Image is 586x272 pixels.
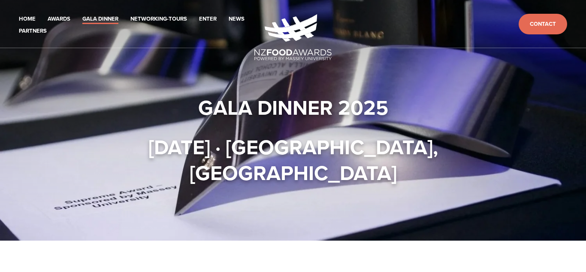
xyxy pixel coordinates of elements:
[19,26,47,36] a: Partners
[82,14,118,24] a: Gala Dinner
[130,14,187,24] a: Networking-Tours
[199,14,217,24] a: Enter
[19,14,36,24] a: Home
[46,95,540,120] h1: Gala Dinner 2025
[48,14,70,24] a: Awards
[519,14,567,35] a: Contact
[229,14,245,24] a: News
[148,132,443,188] strong: [DATE] · [GEOGRAPHIC_DATA], [GEOGRAPHIC_DATA]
